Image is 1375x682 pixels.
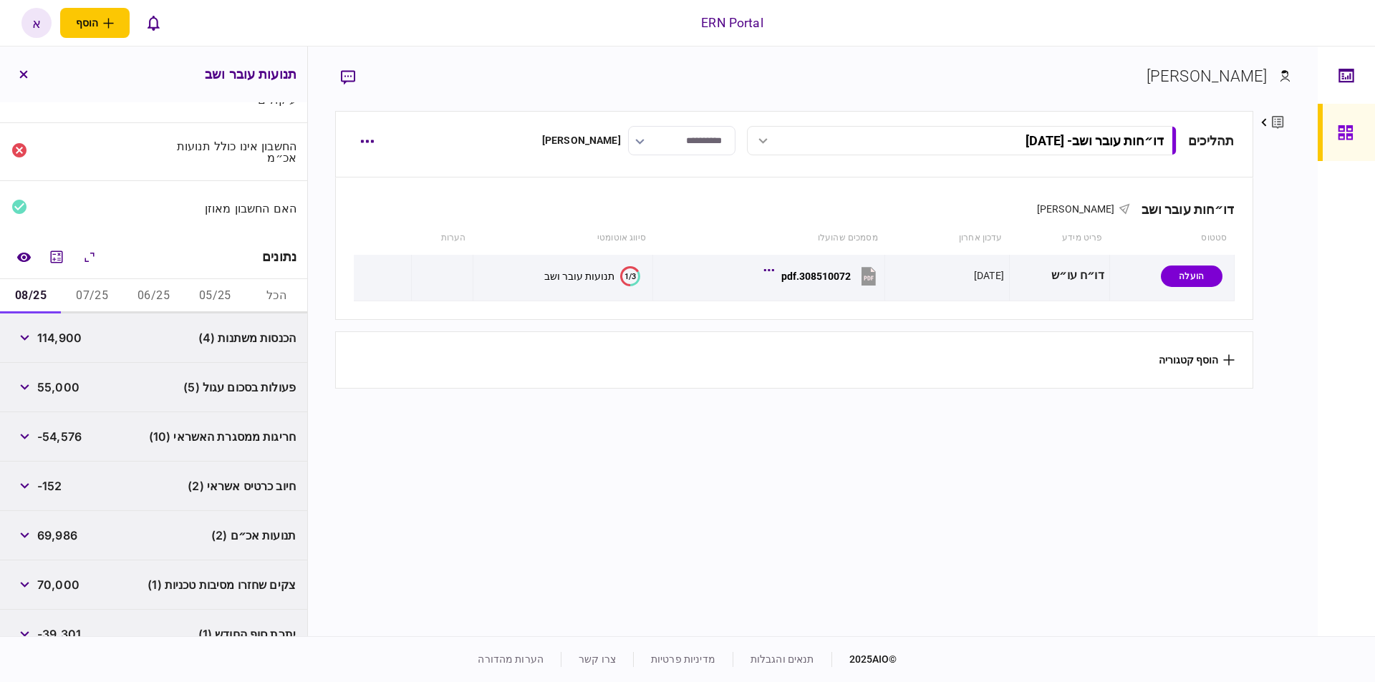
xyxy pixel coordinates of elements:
span: צקים שחזרו מסיבות טכניות (1) [148,576,296,593]
span: 55,000 [37,379,79,396]
span: -39,301 [37,625,81,643]
span: 69,986 [37,527,77,544]
a: הערות מהדורה [478,653,544,665]
button: 308510072.pdf [767,260,879,292]
div: © 2025 AIO [831,652,897,667]
span: יתרת סוף החודש (1) [198,625,296,643]
div: האם החשבון מאוזן [160,203,297,214]
span: 114,900 [37,329,82,346]
div: החשבון אינו כולל תנועות אכ״מ [160,140,297,163]
span: פעולות בסכום עגול (5) [183,379,296,396]
span: -54,576 [37,428,82,445]
span: הכנסות משתנות (4) [198,329,296,346]
button: פתח רשימת התראות [138,8,168,38]
span: חיוב כרטיס אשראי (2) [188,477,296,495]
div: נתונים [262,250,296,264]
button: פתח תפריט להוספת לקוח [60,8,130,38]
div: [PERSON_NAME] [542,133,621,148]
th: הערות [411,222,473,255]
div: הועלה [1161,266,1222,287]
button: מחשבון [44,244,69,270]
div: [PERSON_NAME] [1147,64,1268,88]
th: סטטוס [1109,222,1234,255]
a: השוואה למסמך [11,244,37,270]
span: תנועות אכ״ם (2) [211,527,296,544]
button: 06/25 [123,279,185,313]
div: תהליכים [1188,131,1235,150]
button: הכל [246,279,307,313]
button: הרחב\כווץ הכל [77,244,102,270]
button: הוסף קטגוריה [1159,354,1235,366]
text: 1/3 [624,271,636,281]
a: מדיניות פרטיות [651,653,715,665]
th: פריט מידע [1009,222,1109,255]
div: ERN Portal [701,14,763,32]
span: חריגות ממסגרת האשראי (10) [149,428,296,445]
th: מסמכים שהועלו [653,222,885,255]
th: סיווג אוטומטי [473,222,653,255]
th: עדכון אחרון [885,222,1010,255]
a: תנאים והגבלות [751,653,814,665]
h3: תנועות עובר ושב [205,68,296,81]
button: א [21,8,52,38]
span: [PERSON_NAME] [1037,203,1115,215]
span: 70,000 [37,576,79,593]
span: -152 [37,477,62,495]
div: דו״חות עובר ושב - [DATE] [1026,133,1164,148]
button: דו״חות עובר ושב- [DATE] [747,126,1177,155]
div: דו״חות עובר ושב [1130,202,1235,217]
div: דו״ח עו״ש [1015,260,1104,292]
button: 05/25 [184,279,246,313]
button: 1/3תנועות עובר ושב [544,266,640,286]
button: 07/25 [62,279,123,313]
a: צרו קשר [579,653,616,665]
div: 308510072.pdf [781,271,851,282]
div: תנועות עובר ושב [544,271,614,282]
div: [DATE] [974,268,1004,283]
